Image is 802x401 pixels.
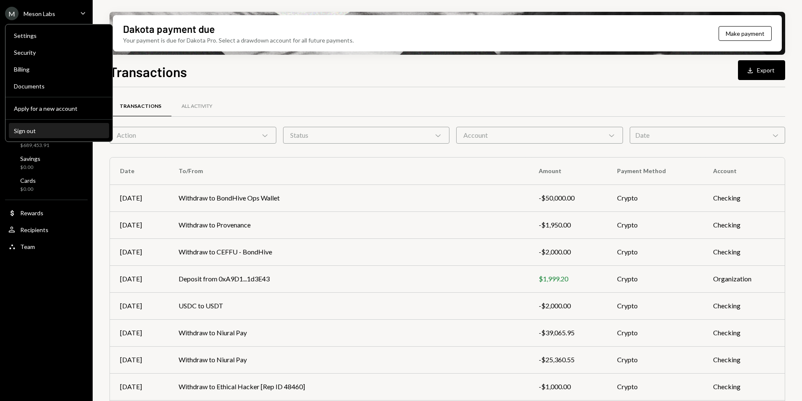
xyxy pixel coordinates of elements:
div: -$1,950.00 [539,220,596,230]
div: Date [630,127,785,144]
div: Rewards [20,209,43,217]
div: Transactions [120,103,161,110]
div: Documents [14,83,104,90]
td: Checking [703,184,785,211]
a: Security [9,45,109,60]
th: Account [703,158,785,184]
td: Checking [703,238,785,265]
td: Crypto [607,265,703,292]
td: Deposit from 0xA9D1...1d3E43 [168,265,529,292]
div: Savings [20,155,40,162]
button: Make payment [719,26,772,41]
div: Security [14,49,104,56]
div: Settings [14,32,104,39]
td: Crypto [607,211,703,238]
div: Sign out [14,127,104,134]
td: Checking [703,346,785,373]
div: [DATE] [120,247,158,257]
div: Account [456,127,623,144]
td: Crypto [607,184,703,211]
a: Team [5,239,88,254]
td: Withdraw to Niural Pay [168,346,529,373]
a: Settings [9,28,109,43]
td: Checking [703,292,785,319]
div: -$1,000.00 [539,382,596,392]
a: Transactions [110,96,171,117]
button: Apply for a new account [9,101,109,116]
td: Crypto [607,346,703,373]
h1: Transactions [110,63,187,80]
th: Amount [529,158,607,184]
div: Your payment is due for Dakota Pro. Select a drawdown account for all future payments. [123,36,354,45]
div: -$39,065.95 [539,328,596,338]
th: Date [110,158,168,184]
div: M [5,7,19,20]
td: Withdraw to BondHive Ops Wallet [168,184,529,211]
div: [DATE] [120,382,158,392]
div: $1,999.20 [539,274,596,284]
td: Organization [703,265,785,292]
div: $689,453.91 [20,142,49,149]
div: -$2,000.00 [539,301,596,311]
a: All Activity [171,96,222,117]
div: Apply for a new account [14,105,104,112]
div: [DATE] [120,274,158,284]
div: Cards [20,177,36,184]
a: Rewards [5,205,88,220]
div: [DATE] [120,193,158,203]
td: Checking [703,211,785,238]
td: Withdraw to Provenance [168,211,529,238]
a: Recipients [5,222,88,237]
div: All Activity [182,103,212,110]
td: Checking [703,373,785,400]
div: Status [283,127,450,144]
button: Sign out [9,123,109,139]
div: Dakota payment due [123,22,215,36]
a: Billing [9,61,109,77]
div: [DATE] [120,355,158,365]
div: Recipients [20,226,48,233]
td: USDC to USDT [168,292,529,319]
div: [DATE] [120,220,158,230]
td: Withdraw to Ethical Hacker [Rep ID 48460] [168,373,529,400]
td: Crypto [607,319,703,346]
div: [DATE] [120,328,158,338]
td: Withdraw to CEFFU - BondHive [168,238,529,265]
div: $0.00 [20,164,40,171]
div: Billing [14,66,104,73]
div: $0.00 [20,186,36,193]
div: -$50,000.00 [539,193,596,203]
th: Payment Method [607,158,703,184]
td: Crypto [607,238,703,265]
a: Cards$0.00 [5,174,88,195]
div: Meson Labs [24,10,55,17]
a: Documents [9,78,109,94]
td: Crypto [607,373,703,400]
div: Action [110,127,276,144]
div: Team [20,243,35,250]
td: Crypto [607,292,703,319]
th: To/From [168,158,529,184]
a: Savings$0.00 [5,152,88,173]
div: -$25,360.55 [539,355,596,365]
button: Export [738,60,785,80]
td: Withdraw to Niural Pay [168,319,529,346]
div: -$2,000.00 [539,247,596,257]
td: Checking [703,319,785,346]
div: [DATE] [120,301,158,311]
